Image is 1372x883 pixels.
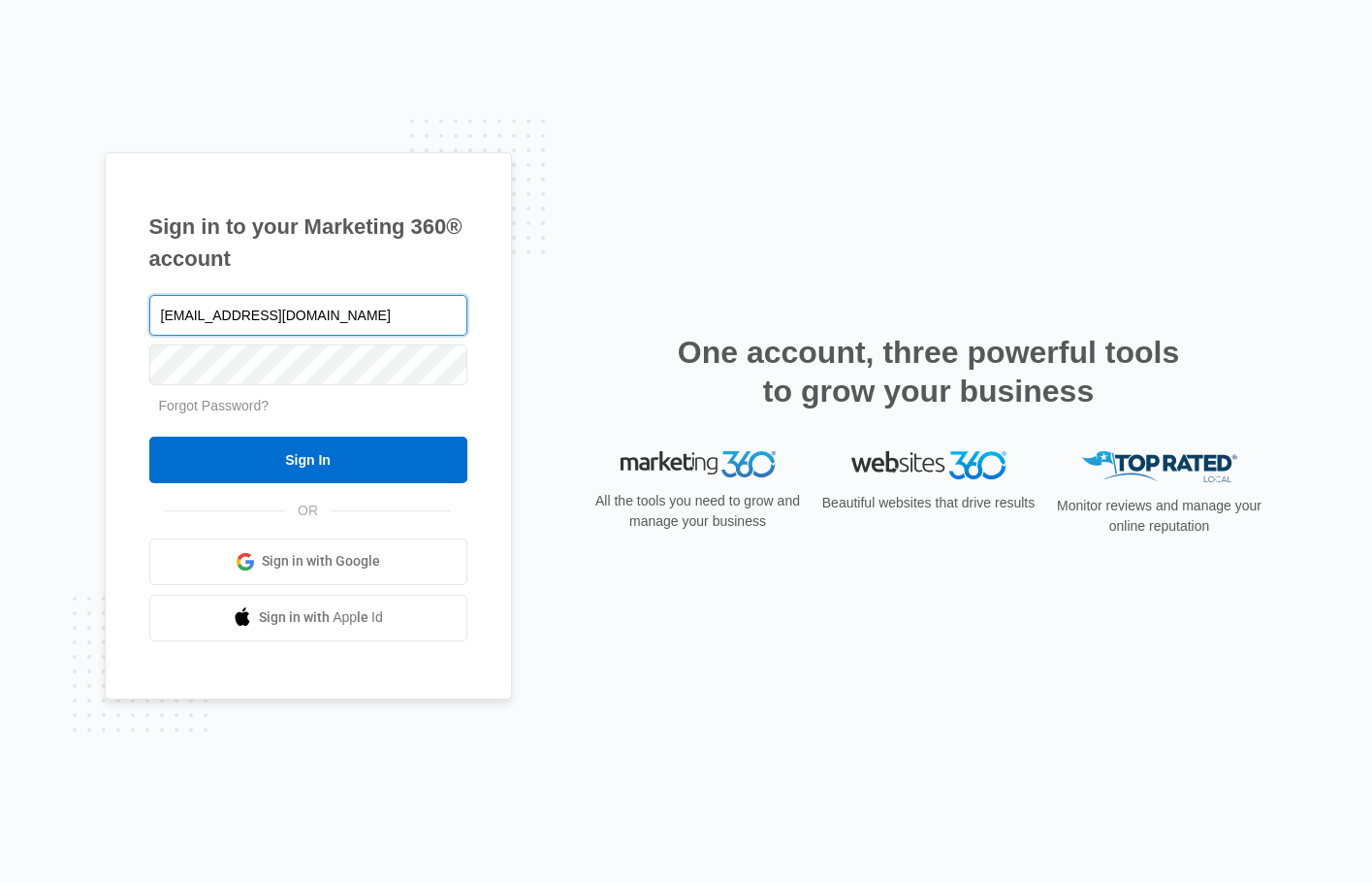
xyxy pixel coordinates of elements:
[820,493,1037,513] p: Beautiful websites that drive results
[149,539,467,585] a: Sign in with Google
[149,211,467,275] h1: Sign in to your Marketing 360® account
[149,437,467,483] input: Sign In
[621,451,776,478] img: Marketing 360
[284,501,332,521] span: OR
[590,491,807,532] p: All the tools you need to grow and manage your business
[262,551,380,572] span: Sign in with Google
[149,295,467,336] input: Email
[1051,496,1268,537] p: Monitor reviews and manage your online reputation
[1082,451,1237,483] img: Top Rated Local
[259,607,383,628] span: Sign in with Apple Id
[159,398,270,413] a: Forgot Password?
[672,333,1186,410] h2: One account, three powerful tools to grow your business
[149,595,467,641] a: Sign in with Apple Id
[851,451,1006,479] img: Websites 360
